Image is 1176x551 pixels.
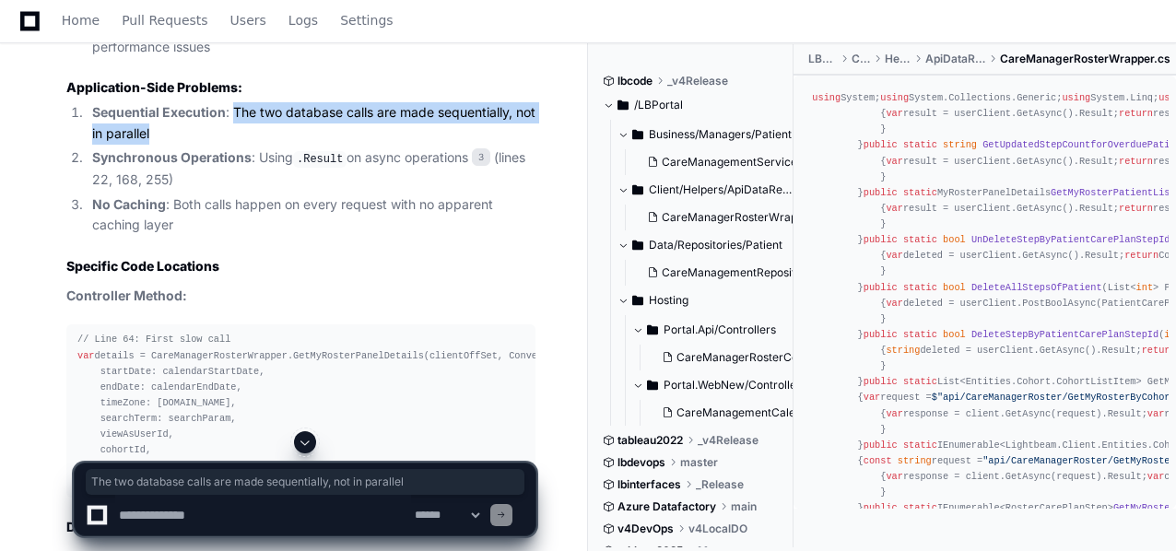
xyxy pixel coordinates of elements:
[664,322,776,337] span: Portal.Api/Controllers
[864,234,898,245] span: public
[943,139,977,150] span: string
[864,282,898,293] span: public
[903,234,937,245] span: static
[77,334,230,345] span: // Line 64: First slow call
[92,196,166,212] strong: No Caching
[617,230,794,260] button: Data/Repositories/Patient
[632,123,643,146] svg: Directory
[472,148,490,167] span: 3
[676,405,886,420] span: CareManagementCalendarController.cs
[880,92,909,103] span: using
[654,345,813,370] button: CareManagerRosterController.cs
[925,52,985,66] span: ApiDataRetrieval
[640,260,798,286] button: CareManagementRepository.cs
[886,345,920,356] span: string
[886,156,902,167] span: var
[617,120,794,149] button: Business/Managers/Patient
[903,139,937,150] span: static
[886,408,902,419] span: var
[288,15,318,26] span: Logs
[903,282,937,293] span: static
[649,293,688,308] span: Hosting
[617,286,794,315] button: Hosting
[864,139,898,150] span: public
[812,92,841,103] span: using
[864,329,898,340] span: public
[640,149,798,175] button: CareManagementService.cs
[662,210,829,225] span: CareManagerRosterWrapper.cs
[122,15,207,26] span: Pull Requests
[66,287,187,303] strong: Controller Method:
[632,234,643,256] svg: Directory
[647,319,658,341] svg: Directory
[1147,408,1164,419] span: var
[647,374,658,396] svg: Directory
[943,234,966,245] span: bool
[943,329,966,340] span: bool
[87,194,535,237] li: : Both calls happen on every request with no apparent caching layer
[864,187,898,198] span: public
[617,94,629,116] svg: Directory
[971,282,1102,293] span: DeleteAllStepsOfPatient
[1142,345,1176,356] span: return
[1119,156,1153,167] span: return
[91,475,519,489] span: The two database calls are made sequentially, not in parallel
[903,376,937,387] span: static
[617,175,794,205] button: Client/Helpers/ApiDataRetrieval
[864,376,898,387] span: public
[640,205,798,230] button: CareManagerRosterWrapper.cs
[886,250,902,261] span: var
[66,258,219,274] strong: Specific Code Locations
[808,52,837,66] span: LBPortal
[886,108,902,119] span: var
[662,265,827,280] span: CareManagementRepository.cs
[632,370,809,400] button: Portal.WebNew/Controllers
[632,315,809,345] button: Portal.Api/Controllers
[1136,282,1153,293] span: int
[1062,92,1090,103] span: using
[634,98,683,112] span: /LBPortal
[903,329,937,340] span: static
[864,392,880,403] span: var
[340,15,393,26] span: Settings
[92,104,226,120] strong: Sequential Execution
[1119,108,1153,119] span: return
[632,289,643,311] svg: Directory
[603,90,780,120] button: /LBPortal
[886,203,902,214] span: var
[1000,52,1170,66] span: CareManagerRosterWrapper.cs
[617,74,653,88] span: lbcode
[293,151,347,168] code: .Result
[649,182,794,197] span: Client/Helpers/ApiDataRetrieval
[632,179,643,201] svg: Directory
[903,187,937,198] span: static
[943,282,966,293] span: bool
[971,234,1170,245] span: UnDeleteStepByPatientCarePlanStepId
[87,102,535,145] li: : The two database calls are made sequentially, not in parallel
[852,52,869,66] span: Client
[971,329,1158,340] span: DeleteStepByPatientCarePlanStepId
[885,52,911,66] span: Helpers
[1124,250,1158,261] span: return
[664,378,806,393] span: Portal.WebNew/Controllers
[66,79,242,95] strong: Application-Side Problems:
[667,74,728,88] span: _v4Release
[77,350,94,361] span: var
[649,127,792,142] span: Business/Managers/Patient
[230,15,266,26] span: Users
[92,149,252,165] strong: Synchronous Operations
[77,332,524,489] div: details = CareManagerRosterWrapper.GetMyRosterPanelDetails(clientOffSet, Convert.ToInt32(ViewAsId...
[62,15,100,26] span: Home
[886,298,902,309] span: var
[1119,203,1153,214] span: return
[87,147,535,190] li: : Using on async operations (lines 22, 168, 255)
[654,400,813,426] button: CareManagementCalendarController.cs
[676,350,850,365] span: CareManagerRosterController.cs
[649,238,782,252] span: Data/Repositories/Patient
[662,155,812,170] span: CareManagementService.cs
